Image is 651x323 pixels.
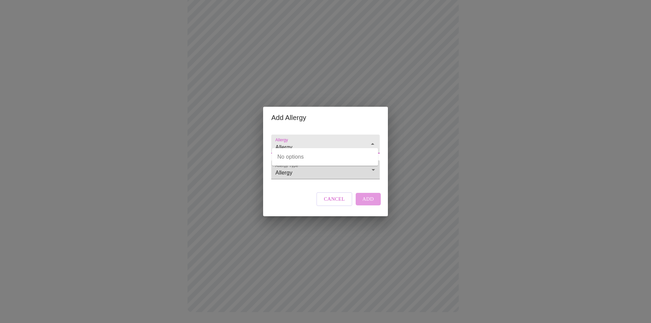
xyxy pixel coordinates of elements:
div: Allergy [271,160,379,179]
h2: Add Allergy [271,112,379,123]
span: Cancel [324,195,345,203]
div: No options [272,148,378,166]
button: Cancel [316,192,352,206]
button: Close [368,139,377,149]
